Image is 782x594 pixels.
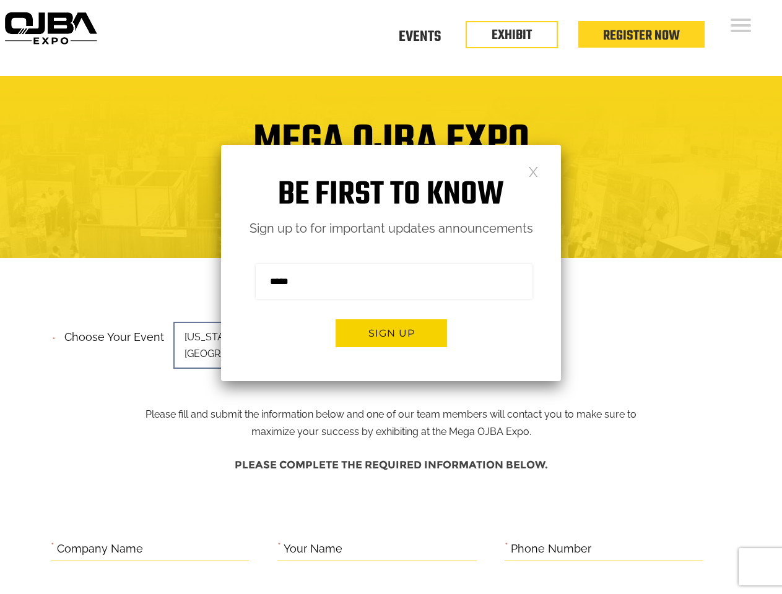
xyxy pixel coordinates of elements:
a: EXHIBIT [492,25,532,46]
p: Sign up to for important updates announcements [221,218,561,239]
span: [US_STATE][GEOGRAPHIC_DATA] [173,322,347,369]
a: Register Now [603,25,680,46]
a: Close [528,166,539,176]
label: Your Name [284,540,342,559]
h4: Trade Show Exhibit Space Application [9,186,773,209]
label: Company Name [57,540,143,559]
label: Choose your event [57,320,164,347]
h1: Mega OJBA Expo [9,125,773,174]
p: Please fill and submit the information below and one of our team members will contact you to make... [136,327,646,441]
h1: Be first to know [221,176,561,215]
h4: Please complete the required information below. [51,453,732,477]
label: Phone Number [511,540,591,559]
button: Sign up [336,319,447,347]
